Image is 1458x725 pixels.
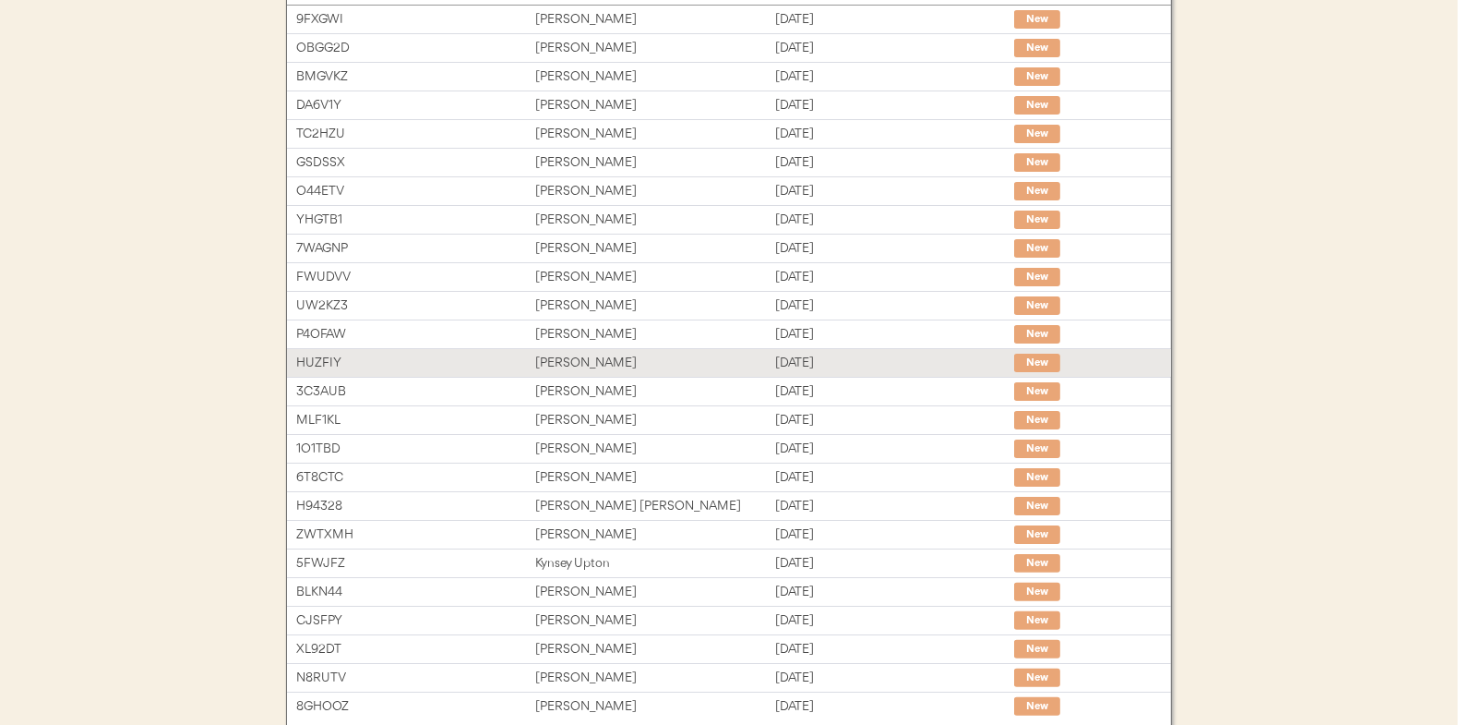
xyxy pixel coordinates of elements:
div: [PERSON_NAME] [535,124,774,145]
div: [PERSON_NAME] [535,525,774,546]
div: [PERSON_NAME] [535,668,774,689]
div: [PERSON_NAME] [535,38,774,59]
div: [PERSON_NAME] [535,181,774,202]
div: [DATE] [775,668,1014,689]
div: [PERSON_NAME] [535,210,774,231]
div: CJSFPY [296,610,535,632]
div: UW2KZ3 [296,296,535,317]
div: [DATE] [775,95,1014,116]
div: 7WAGNP [296,238,535,260]
div: [PERSON_NAME] [535,639,774,660]
div: [PERSON_NAME] [535,267,774,288]
div: [PERSON_NAME] [535,467,774,489]
div: [PERSON_NAME] [535,324,774,345]
div: 3C3AUB [296,381,535,403]
div: BLKN44 [296,582,535,603]
div: [DATE] [775,696,1014,718]
div: [DATE] [775,353,1014,374]
div: GSDSSX [296,152,535,174]
div: 9FXGWI [296,9,535,30]
div: P4OFAW [296,324,535,345]
div: [DATE] [775,639,1014,660]
div: [DATE] [775,152,1014,174]
div: [DATE] [775,238,1014,260]
div: 8GHOOZ [296,696,535,718]
div: [DATE] [775,38,1014,59]
div: 1O1TBD [296,439,535,460]
div: MLF1KL [296,410,535,431]
div: [DATE] [775,181,1014,202]
div: OBGG2D [296,38,535,59]
div: [DATE] [775,267,1014,288]
div: [PERSON_NAME] [535,9,774,30]
div: [PERSON_NAME] [535,439,774,460]
div: [DATE] [775,582,1014,603]
div: FWUDVV [296,267,535,288]
div: [DATE] [775,467,1014,489]
div: YHGTB1 [296,210,535,231]
div: 5FWJFZ [296,553,535,574]
div: [DATE] [775,525,1014,546]
div: [PERSON_NAME] [535,610,774,632]
div: H94328 [296,496,535,517]
div: [PERSON_NAME] [535,296,774,317]
div: [PERSON_NAME] [535,381,774,403]
div: [PERSON_NAME] [535,582,774,603]
div: [DATE] [775,66,1014,88]
div: O44ETV [296,181,535,202]
div: [DATE] [775,296,1014,317]
div: 6T8CTC [296,467,535,489]
div: [PERSON_NAME] [535,238,774,260]
div: [DATE] [775,124,1014,145]
div: [PERSON_NAME] [535,152,774,174]
div: [PERSON_NAME] [535,66,774,88]
div: XL92DT [296,639,535,660]
div: N8RUTV [296,668,535,689]
div: TC2HZU [296,124,535,145]
div: [PERSON_NAME] [535,95,774,116]
div: [PERSON_NAME] [PERSON_NAME] [535,496,774,517]
div: [PERSON_NAME] [535,353,774,374]
div: [DATE] [775,210,1014,231]
div: [DATE] [775,496,1014,517]
div: Kynsey Upton [535,553,774,574]
div: BMGVKZ [296,66,535,88]
div: [DATE] [775,439,1014,460]
div: HUZFIY [296,353,535,374]
div: ZWTXMH [296,525,535,546]
div: [PERSON_NAME] [535,410,774,431]
div: DA6V1Y [296,95,535,116]
div: [PERSON_NAME] [535,696,774,718]
div: [DATE] [775,381,1014,403]
div: [DATE] [775,610,1014,632]
div: [DATE] [775,553,1014,574]
div: [DATE] [775,9,1014,30]
div: [DATE] [775,324,1014,345]
div: [DATE] [775,410,1014,431]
